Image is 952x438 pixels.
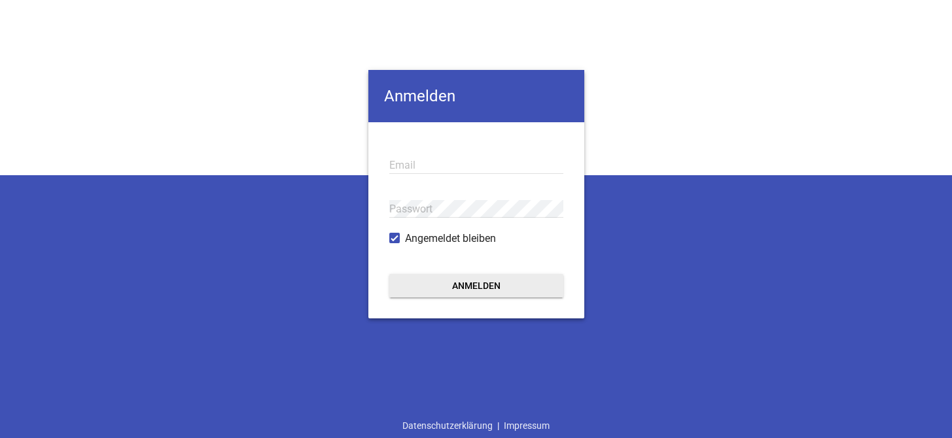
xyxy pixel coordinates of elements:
[499,413,554,438] a: Impressum
[389,274,563,297] button: Anmelden
[398,413,554,438] div: |
[405,231,496,246] span: Angemeldet bleiben
[368,70,584,122] h4: Anmelden
[398,413,497,438] a: Datenschutzerklärung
